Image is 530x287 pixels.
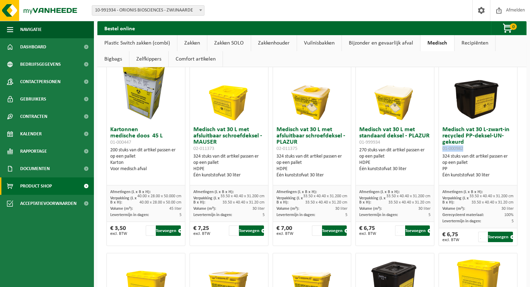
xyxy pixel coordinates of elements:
span: 02-011373 [193,146,214,151]
button: Toevoegen [322,225,347,236]
span: 40.00 x 28.00 x 50.000 cm [137,194,182,198]
div: € 6,75 [359,225,376,236]
span: Contactpersonen [20,73,61,90]
input: 1 [312,225,321,236]
span: 33.50 x 40.40 x 31.20 cm [472,200,514,205]
a: Zakkenhouder [251,35,297,51]
div: HDPE [193,166,265,172]
span: 01-000447 [110,140,131,145]
span: 33.50 x 40.40 x 31.20 cm [223,200,265,205]
img: 01-000982 [443,54,513,123]
div: 324 stuks van dit artikel passen er op een pallet [276,153,348,178]
input: 1 [478,232,488,242]
span: Gerecycleerd materiaal: [442,213,484,217]
img: 02-011373 [194,54,264,123]
span: Contracten [20,108,47,125]
span: Levertermijn in dagen: [276,213,315,217]
div: Één kunststofvat 30 liter [359,166,431,172]
span: Afmetingen (L x B x H): [359,190,400,194]
div: € 3,50 [110,225,127,236]
span: Verpakking (L x B x H): [359,196,386,205]
span: excl. BTW [193,232,210,236]
h3: Medisch vat 30 L met afsluitbaar schroefdeksel - PLAZUR [276,127,348,152]
div: HDPE [359,160,431,166]
span: 40.00 x 28.00 x 50.00 cm [139,200,182,205]
span: Levertermijn in dagen: [110,213,149,217]
span: 5 [512,219,514,223]
img: 02-011375 [277,54,347,123]
span: Volume (m³): [359,207,382,211]
span: Levertermijn in dagen: [359,213,398,217]
span: Gebruikers [20,90,46,108]
a: Bigbags [97,51,129,67]
span: 30 liter [252,207,265,211]
a: Bijzonder en gevaarlijk afval [342,35,420,51]
span: 30 liter [418,207,431,211]
span: 33.50 x 40.40 x 31.20 cm [305,200,347,205]
span: 100% [504,213,514,217]
span: excl. BTW [359,232,376,236]
h3: Medisch vat 30 L-zwart-in recycled PP-deksel-UN-gekeurd [442,127,514,152]
span: 33.50 x 40.40 x 31.200 cm [386,194,431,198]
div: 200 stuks van dit artikel passen er op een pallet [110,147,182,172]
span: 01-000982 [442,146,463,151]
span: Volume (m³): [193,207,216,211]
a: Comfort artikelen [169,51,223,67]
button: 0 [491,21,526,35]
span: 5 [179,213,182,217]
span: excl. BTW [110,232,127,236]
span: Navigatie [20,21,42,38]
span: 5 [345,213,347,217]
a: Zakken [177,35,207,51]
div: € 7,00 [276,225,294,236]
input: 1 [229,225,238,236]
span: 10-991934 - ORIONIS BIOSCIENCES - ZWIJNAARDE [92,5,204,16]
a: Plastic Switch zakken (combi) [97,35,177,51]
span: Acceptatievoorwaarden [20,195,77,212]
div: HDPE [276,166,348,172]
span: 33.50 x 40.40 x 31.20 cm [388,200,431,205]
a: Zakken SOLO [207,35,251,51]
div: 270 stuks van dit artikel passen er op een pallet [359,147,431,172]
a: Medisch [420,35,454,51]
span: Levertermijn in dagen: [193,213,232,217]
span: Rapportage [20,143,47,160]
span: 30 liter [501,207,514,211]
div: 324 stuks van dit artikel passen er op een pallet [442,153,514,178]
span: Afmetingen (L x B x H): [110,190,151,194]
a: Recipiënten [455,35,495,51]
span: Product Shop [20,177,52,195]
div: Één kunststofvat 30 liter [193,172,265,178]
button: Toevoegen [488,232,513,242]
span: Afmetingen (L x B x H): [193,190,234,194]
span: Kalender [20,125,42,143]
span: 10-991934 - ORIONIS BIOSCIENCES - ZWIJNAARDE [92,6,204,15]
span: Verpakking (L x B x H): [110,196,137,205]
input: 1 [395,225,404,236]
span: 01-999934 [359,140,380,145]
div: Één kunststofvat 30 liter [276,172,348,178]
span: 33.50 x 40.40 x 31.200 cm [469,194,514,198]
a: Zelfkippers [129,51,168,67]
span: 33.50 x 40.40 x 31.200 cm [220,194,265,198]
input: 1 [146,225,155,236]
div: € 7,25 [193,225,210,236]
a: Vuilnisbakken [297,35,342,51]
button: Toevoegen [405,225,430,236]
span: Verpakking (L x B x H): [442,196,469,205]
span: Documenten [20,160,50,177]
img: 01-999934 [360,54,430,123]
img: 01-000447 [111,54,180,123]
span: Volume (m³): [276,207,299,211]
span: 5 [428,213,431,217]
button: Toevoegen [156,225,181,236]
span: Dashboard [20,38,46,56]
span: Levertermijn in dagen: [442,219,481,223]
span: 02-011375 [276,146,297,151]
span: 5 [263,213,265,217]
div: PP [442,166,514,172]
span: Verpakking (L x B x H): [193,196,220,205]
button: Toevoegen [239,225,264,236]
div: Karton [110,160,182,166]
span: excl. BTW [442,238,459,242]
